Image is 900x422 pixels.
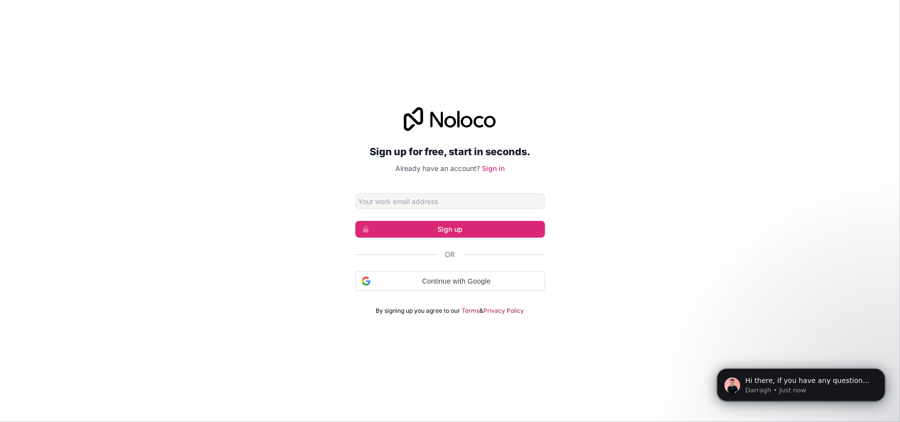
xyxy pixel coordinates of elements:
span: Continue with Google [375,276,539,287]
span: Or [445,250,455,259]
a: Terms [462,307,480,315]
span: Already have an account? [395,164,480,172]
span: By signing up you agree to our [376,307,461,315]
a: Sign in [482,164,505,172]
input: Email address [355,193,545,209]
iframe: Intercom notifications message [702,348,900,417]
div: Continue with Google [355,271,545,291]
span: & [480,307,484,315]
a: Privacy Policy [484,307,524,315]
button: Sign up [355,221,545,238]
h2: Sign up for free, start in seconds. [355,143,545,161]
